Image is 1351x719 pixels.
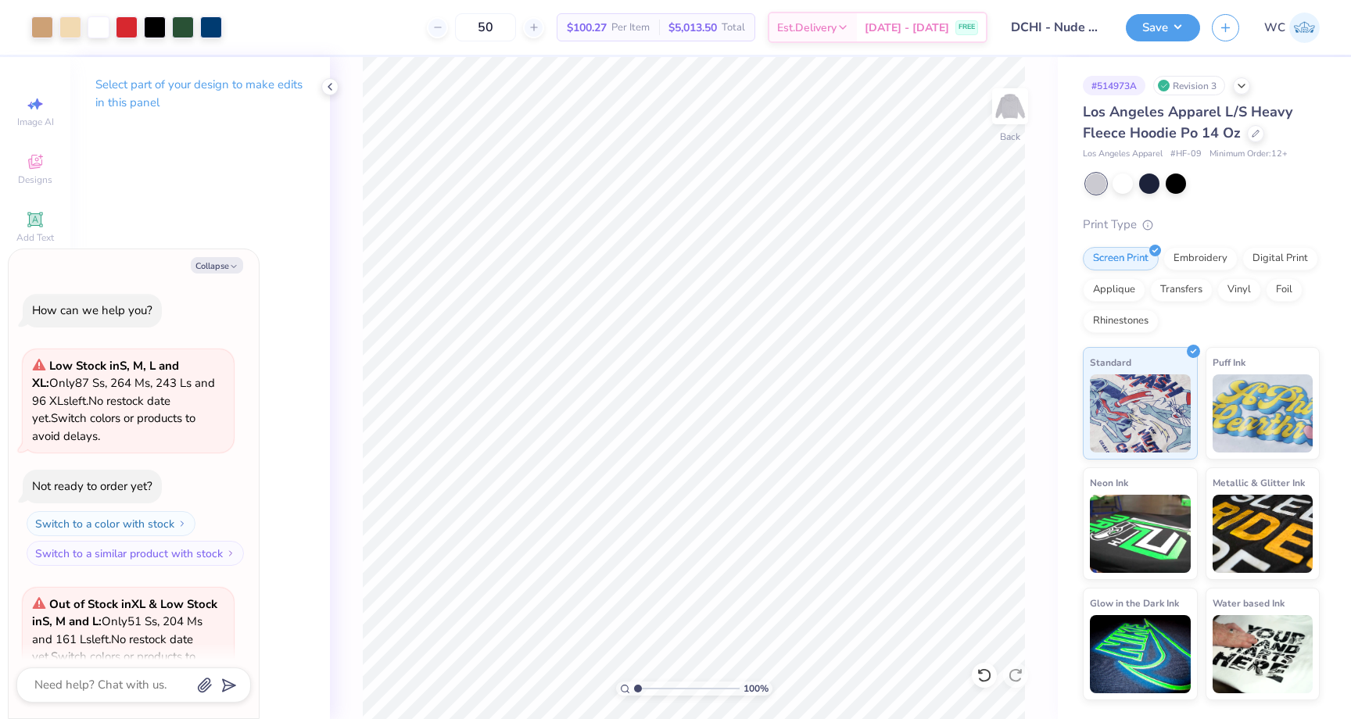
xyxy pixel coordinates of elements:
[1090,354,1131,370] span: Standard
[1213,615,1313,693] img: Water based Ink
[1289,13,1320,43] img: Wesley Chan
[32,631,193,665] span: No restock date yet.
[1083,216,1320,234] div: Print Type
[1213,595,1285,611] span: Water based Ink
[32,358,215,444] span: Only 87 Ss, 264 Ms, 243 Ls and 96 XLs left. Switch colors or products to avoid delays.
[1090,615,1191,693] img: Glow in the Dark Ink
[1083,102,1292,142] span: Los Angeles Apparel L/S Heavy Fleece Hoodie Po 14 Oz
[999,12,1114,43] input: Untitled Design
[1083,278,1145,302] div: Applique
[27,511,195,536] button: Switch to a color with stock
[1213,354,1245,370] span: Puff Ink
[1213,495,1313,573] img: Metallic & Glitter Ink
[226,549,235,558] img: Switch to a similar product with stock
[1083,247,1159,270] div: Screen Print
[1266,278,1303,302] div: Foil
[1170,148,1202,161] span: # HF-09
[32,596,217,682] span: Only 51 Ss, 204 Ms and 161 Ls left. Switch colors or products to avoid delays.
[17,116,54,128] span: Image AI
[722,20,745,36] span: Total
[1150,278,1213,302] div: Transfers
[668,20,717,36] span: $5,013.50
[49,596,149,612] strong: Out of Stock in XL
[1090,495,1191,573] img: Neon Ink
[1083,148,1163,161] span: Los Angeles Apparel
[994,91,1026,122] img: Back
[191,257,243,274] button: Collapse
[18,173,52,186] span: Designs
[16,231,54,244] span: Add Text
[744,681,769,696] span: 100 %
[1153,76,1225,95] div: Revision 3
[1090,595,1179,611] span: Glow in the Dark Ink
[177,519,187,528] img: Switch to a color with stock
[32,478,152,494] div: Not ready to order yet?
[1213,474,1305,491] span: Metallic & Glitter Ink
[1242,247,1318,270] div: Digital Print
[959,22,975,33] span: FREE
[1090,474,1128,491] span: Neon Ink
[777,20,837,36] span: Est. Delivery
[1090,374,1191,453] img: Standard
[567,20,607,36] span: $100.27
[1163,247,1238,270] div: Embroidery
[1217,278,1261,302] div: Vinyl
[455,13,516,41] input: – –
[32,302,152,318] div: How can we help you?
[1264,19,1285,37] span: WC
[95,76,305,112] p: Select part of your design to make edits in this panel
[27,541,244,566] button: Switch to a similar product with stock
[611,20,650,36] span: Per Item
[32,358,179,392] strong: Low Stock in S, M, L and XL :
[1264,13,1320,43] a: WC
[1083,76,1145,95] div: # 514973A
[32,393,170,427] span: No restock date yet.
[1000,130,1020,144] div: Back
[1126,14,1200,41] button: Save
[1083,309,1159,333] div: Rhinestones
[865,20,949,36] span: [DATE] - [DATE]
[1213,374,1313,453] img: Puff Ink
[1209,148,1288,161] span: Minimum Order: 12 +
